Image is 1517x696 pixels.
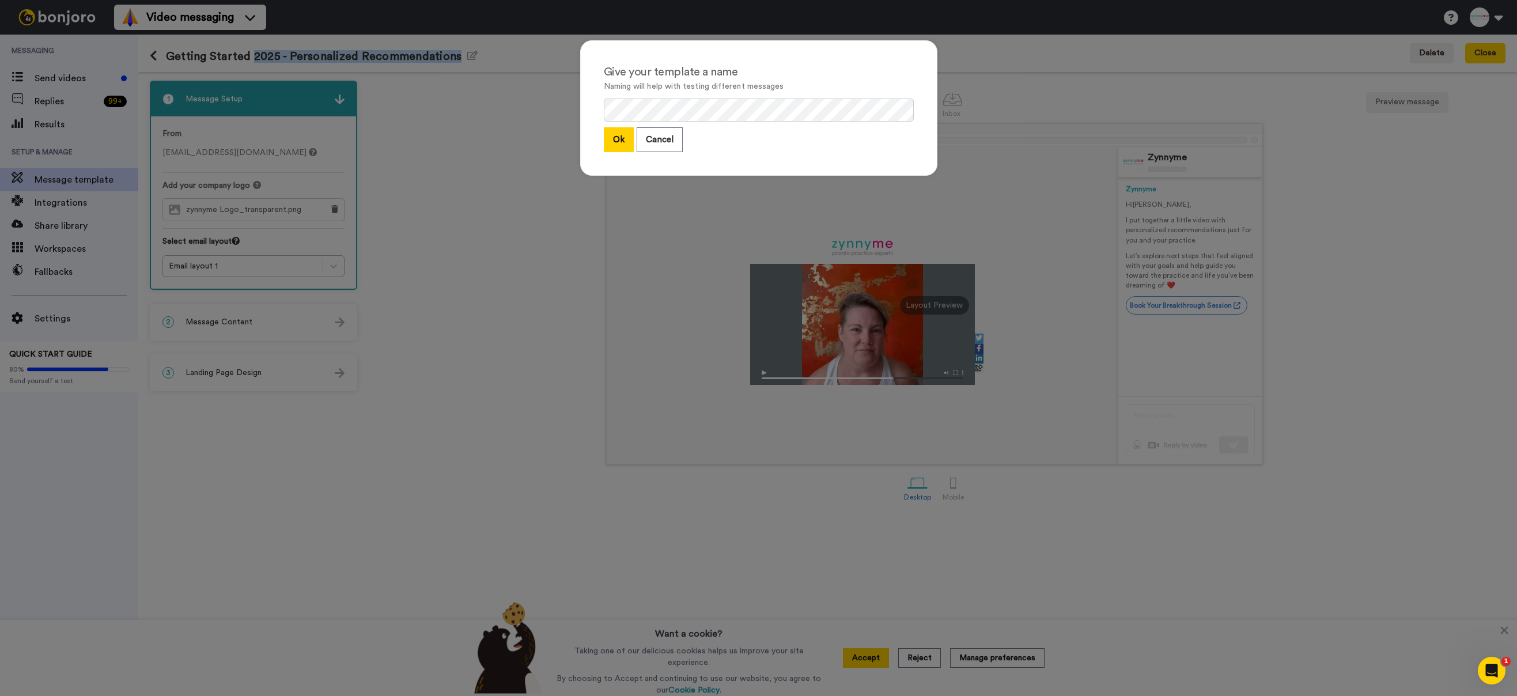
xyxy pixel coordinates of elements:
button: Cancel [637,127,683,152]
button: Ok [604,127,634,152]
div: Give your template a name [604,64,914,81]
iframe: Intercom live chat [1478,657,1505,684]
p: Naming will help with testing different messages [604,81,914,93]
span: 1 [1501,657,1511,666]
